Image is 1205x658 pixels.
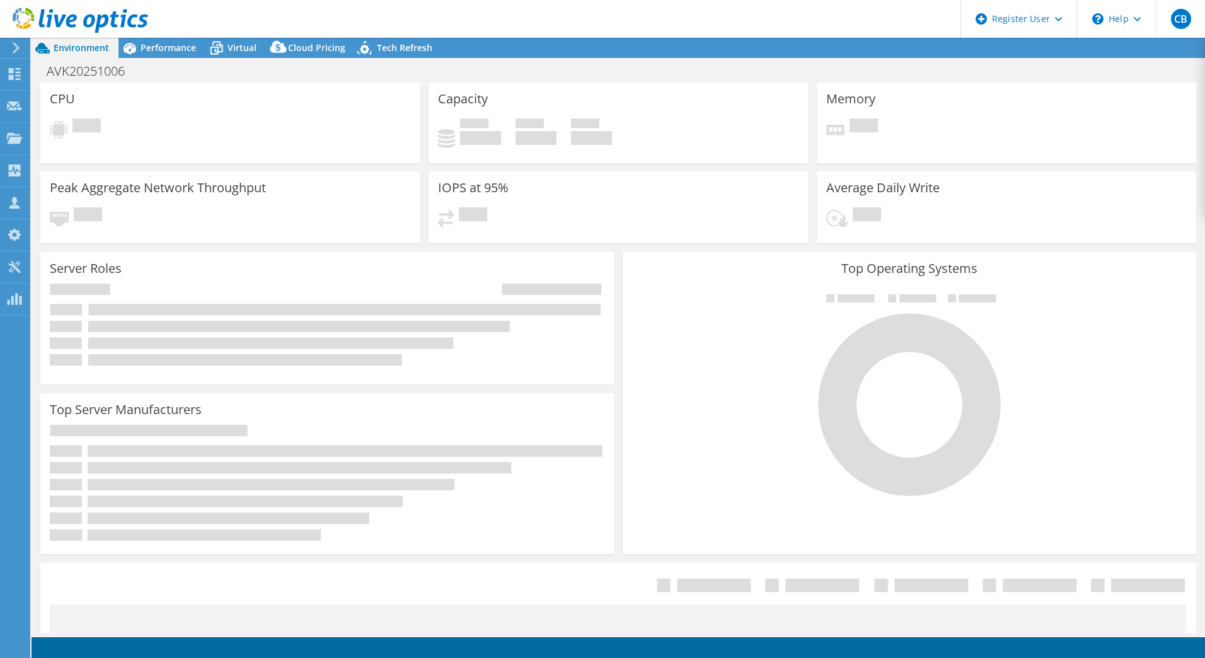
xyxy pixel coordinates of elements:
[50,403,202,417] h3: Top Server Manufacturers
[516,131,556,145] h4: 0 GiB
[1171,9,1191,29] span: CB
[460,131,501,145] h4: 0 GiB
[74,207,102,224] span: Pending
[50,181,266,195] h3: Peak Aggregate Network Throughput
[460,118,488,131] span: Used
[438,92,488,106] h3: Capacity
[1092,13,1104,25] svg: \n
[141,42,196,54] span: Performance
[853,207,881,224] span: Pending
[571,131,612,145] h4: 0 GiB
[516,118,544,131] span: Free
[41,64,144,78] h1: AVK20251006
[826,92,875,106] h3: Memory
[850,118,878,136] span: Pending
[228,42,257,54] span: Virtual
[571,118,599,131] span: Total
[377,42,432,54] span: Tech Refresh
[826,181,940,195] h3: Average Daily Write
[50,262,122,275] h3: Server Roles
[72,118,101,136] span: Pending
[632,262,1187,275] h3: Top Operating Systems
[459,207,487,224] span: Pending
[54,42,109,54] span: Environment
[50,92,75,106] h3: CPU
[438,181,509,195] h3: IOPS at 95%
[288,42,345,54] span: Cloud Pricing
